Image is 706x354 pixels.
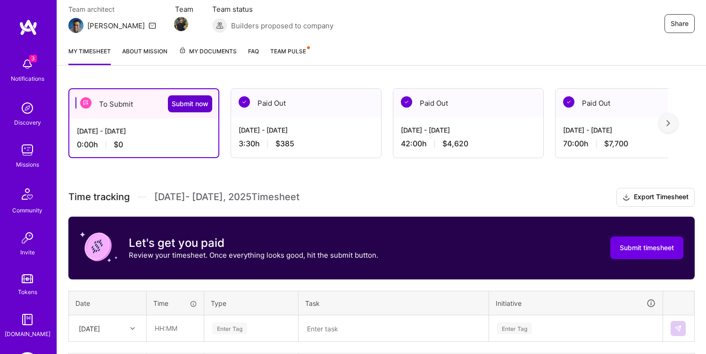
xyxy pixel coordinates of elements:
span: Team status [212,4,333,14]
img: Team Architect [68,18,83,33]
div: [PERSON_NAME] [87,21,145,31]
i: icon Chevron [130,326,135,331]
div: Tokens [18,287,37,297]
span: Team [175,4,193,14]
button: Export Timesheet [616,188,695,207]
div: 42:00 h [401,139,536,149]
img: Paid Out [239,96,250,108]
div: To Submit [69,89,218,118]
span: 3 [29,55,37,62]
span: [DATE] - [DATE] , 2025 Timesheet [154,191,299,203]
th: Type [204,291,299,315]
button: Submit now [168,95,212,112]
div: Enter Tag [497,321,532,336]
div: Discovery [14,118,41,127]
i: icon Mail [149,22,156,29]
img: logo [19,19,38,36]
img: tokens [22,274,33,283]
span: $0 [114,140,123,150]
div: [DATE] [79,323,100,333]
span: $385 [275,139,294,149]
img: Paid Out [401,96,412,108]
div: Notifications [11,74,44,84]
span: Time tracking [68,191,130,203]
span: $4,620 [442,139,468,149]
div: Initiative [496,298,656,309]
span: Share [671,19,689,28]
th: Date [69,291,147,315]
img: teamwork [18,141,37,160]
div: Community [12,205,42,215]
div: [DATE] - [DATE] [563,125,698,135]
span: $7,700 [604,139,628,149]
span: Team architect [68,4,156,14]
div: Invite [20,247,35,257]
div: Time [153,298,197,308]
a: My timesheet [68,46,111,65]
img: guide book [18,310,37,329]
a: Team Member Avatar [175,16,187,32]
div: [DOMAIN_NAME] [5,329,50,339]
a: FAQ [248,46,259,65]
img: discovery [18,99,37,118]
span: Submit timesheet [620,243,674,253]
a: Team Pulse [270,46,309,65]
div: Paid Out [393,89,543,118]
div: [DATE] - [DATE] [77,126,211,136]
div: Paid Out [556,89,706,118]
img: Builders proposed to company [212,18,227,33]
img: To Submit [80,97,91,109]
th: Task [299,291,489,315]
img: bell [18,55,37,74]
img: Paid Out [563,96,574,108]
i: icon Download [623,193,630,202]
input: HH:MM [147,316,203,341]
img: right [666,120,670,126]
span: Builders proposed to company [231,21,333,31]
div: Enter Tag [212,321,247,336]
div: 3:30 h [239,139,374,149]
div: [DATE] - [DATE] [239,125,374,135]
a: My Documents [179,46,237,65]
img: Submit [674,325,682,332]
img: Team Member Avatar [174,17,188,31]
div: 0:00 h [77,140,211,150]
img: Community [16,183,39,205]
img: coin [80,228,117,266]
div: 70:00 h [563,139,698,149]
div: Paid Out [231,89,381,118]
h3: Let's get you paid [129,236,378,250]
span: Submit now [172,99,208,109]
img: Invite [18,228,37,247]
button: Submit timesheet [610,236,683,259]
span: My Documents [179,46,237,57]
button: Share [664,14,695,33]
span: Team Pulse [270,48,306,55]
a: About Mission [122,46,167,65]
div: [DATE] - [DATE] [401,125,536,135]
p: Review your timesheet. Once everything looks good, hit the submit button. [129,250,378,260]
div: Missions [16,160,39,169]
